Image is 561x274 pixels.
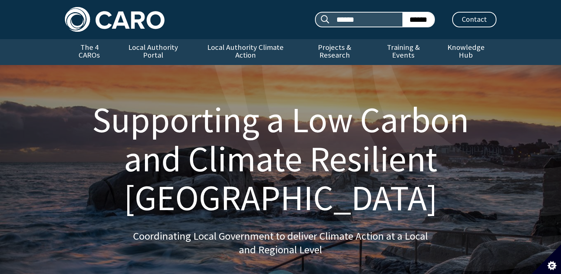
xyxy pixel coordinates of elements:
[65,7,165,32] img: Caro logo
[193,39,298,65] a: Local Authority Climate Action
[114,39,193,65] a: Local Authority Portal
[298,39,371,65] a: Projects & Research
[74,100,488,218] h1: Supporting a Low Carbon and Climate Resilient [GEOGRAPHIC_DATA]
[531,244,561,274] button: Set cookie preferences
[371,39,436,65] a: Training & Events
[436,39,496,65] a: Knowledge Hub
[133,229,428,257] p: Coordinating Local Government to deliver Climate Action at a Local and Regional Level
[452,12,496,27] a: Contact
[65,39,114,65] a: The 4 CAROs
